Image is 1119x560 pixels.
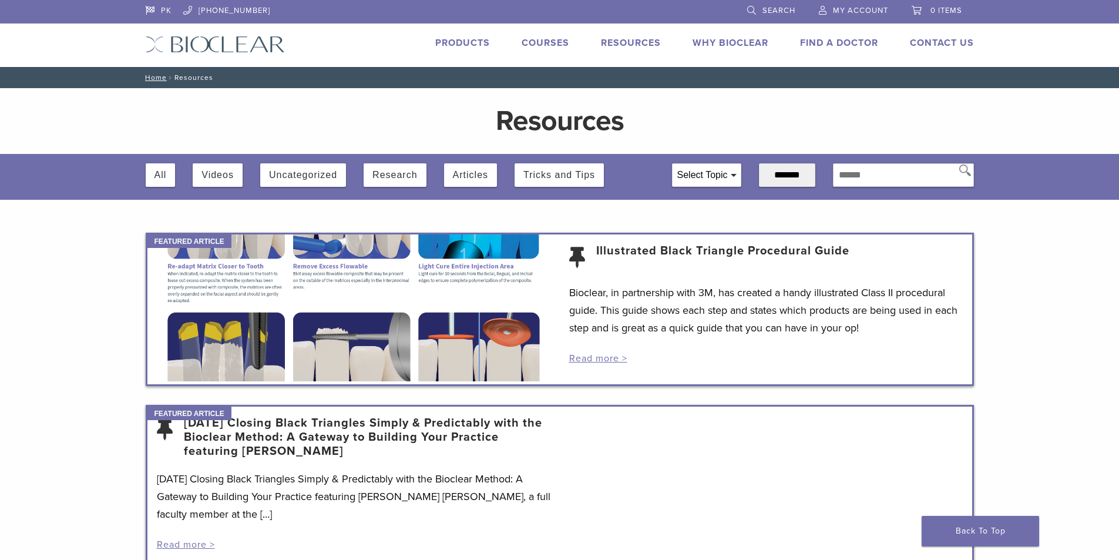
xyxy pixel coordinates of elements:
a: Resources [601,37,661,49]
nav: Resources [137,67,983,88]
div: Select Topic [673,164,741,186]
span: Search [762,6,795,15]
p: [DATE] Closing Black Triangles Simply & Predictably with the Bioclear Method: A Gateway to Buildi... [157,470,550,523]
a: [DATE] Closing Black Triangles Simply & Predictably with the Bioclear Method: A Gateway to Buildi... [184,416,550,458]
button: Tricks and Tips [523,163,595,187]
span: 0 items [930,6,962,15]
a: Read more > [569,353,627,364]
a: Why Bioclear [693,37,768,49]
a: Home [142,73,167,82]
a: Courses [522,37,569,49]
button: All [154,163,167,187]
a: Back To Top [922,516,1039,546]
h1: Resources [287,107,833,135]
button: Articles [453,163,488,187]
a: Find A Doctor [800,37,878,49]
a: Products [435,37,490,49]
img: Bioclear [146,36,285,53]
span: My Account [833,6,888,15]
span: / [167,75,174,81]
button: Research [372,163,417,187]
a: Read more > [157,539,215,551]
a: Contact Us [910,37,974,49]
button: Videos [201,163,234,187]
button: Uncategorized [269,163,337,187]
a: Illustrated Black Triangle Procedural Guide [596,244,849,272]
p: Bioclear, in partnership with 3M, has created a handy illustrated Class II procedural guide. This... [569,284,963,337]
